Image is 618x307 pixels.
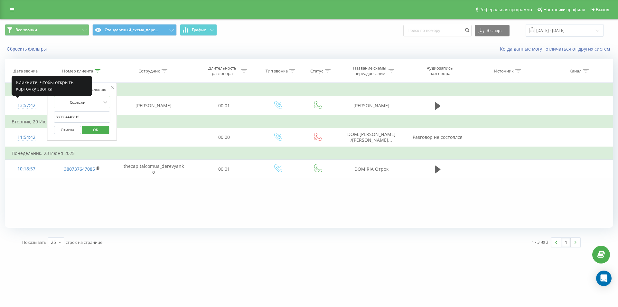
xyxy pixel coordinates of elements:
a: 380737647085 [64,166,95,172]
td: Сегодня [5,83,613,96]
td: 00:00 [191,128,257,147]
div: Источник [494,68,514,74]
span: строк на странице [66,239,102,245]
button: Все звонки [5,24,89,36]
span: Разговор не состоялся [413,134,463,140]
button: Отмена [54,126,81,134]
span: Настройки профиля [543,7,585,12]
div: 10:18:57 [12,163,41,175]
span: OK [87,125,105,135]
button: Экспорт [475,25,510,36]
div: Дата звонка [14,68,38,74]
div: Длительность разговора [205,65,239,76]
div: Статус [310,68,323,74]
input: Введите значение [54,111,110,123]
a: Когда данные могут отличаться от других систем [500,46,613,52]
td: [PERSON_NAME] [337,96,406,115]
div: Название схемы переадресации [352,65,387,76]
span: Выход [596,7,609,12]
div: 11:54:42 [12,131,41,144]
div: Номер клиента [62,68,93,74]
button: Стандартный_схема_пере... [92,24,177,36]
div: 13:57:42 [12,99,41,112]
span: DOM.[PERSON_NAME] /[PERSON_NAME]... [347,131,396,143]
button: График [180,24,217,36]
span: График [192,28,206,32]
td: Понедельник, 23 Июня 2025 [5,147,613,160]
div: Тип звонка [266,68,288,74]
td: [PERSON_NAME] [117,96,191,115]
a: 1 [561,238,571,247]
input: Поиск по номеру [403,25,472,36]
div: Аудиозапись разговора [419,65,461,76]
div: Кликните, чтобы открыть карточку звонка [12,76,92,96]
span: Все звонки [15,27,37,33]
button: Сбросить фильтры [5,46,50,52]
td: thecapitalcomua_derevyanko [117,160,191,178]
div: Сотрудник [138,68,160,74]
td: 00:01 [191,160,257,178]
button: OK [82,126,109,134]
div: Open Intercom Messenger [596,271,612,286]
div: 1 - 3 из 3 [532,239,548,245]
div: Канал [569,68,581,74]
span: Реферальная программа [479,7,532,12]
td: Вторник, 29 Июля 2025 [5,115,613,128]
td: 00:01 [191,96,257,115]
td: DOM RIA Отрок [337,160,406,178]
span: Показывать [22,239,46,245]
div: 25 [51,239,56,245]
